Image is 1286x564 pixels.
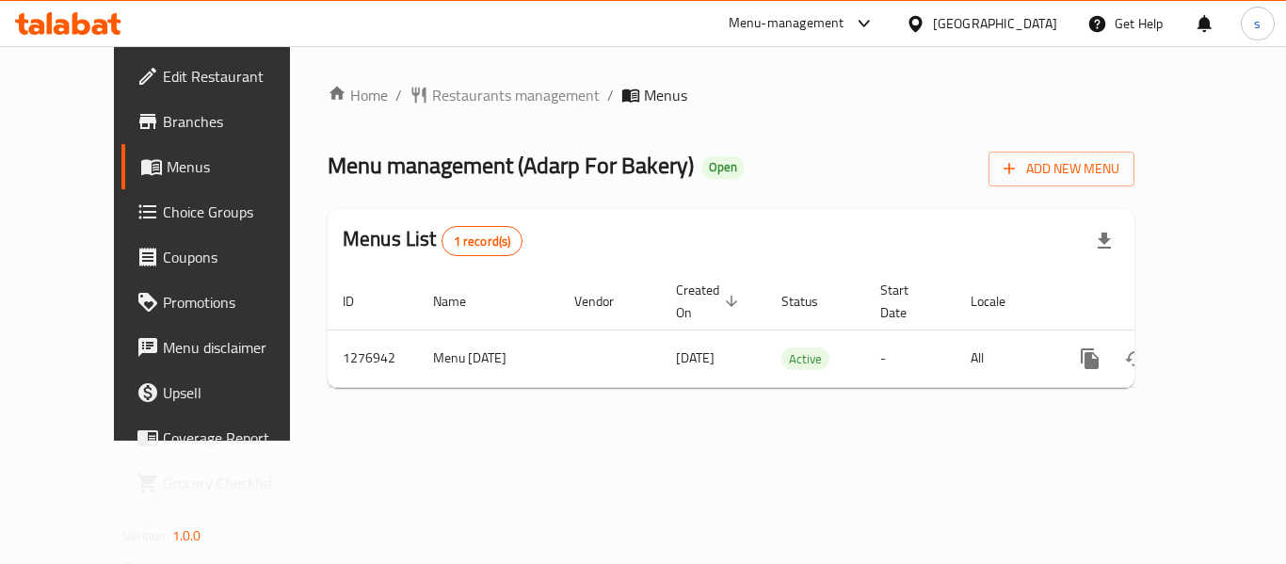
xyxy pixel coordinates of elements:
[781,290,843,313] span: Status
[676,346,715,370] span: [DATE]
[989,152,1134,186] button: Add New Menu
[121,325,329,370] a: Menu disclaimer
[328,144,694,186] span: Menu management ( Adarp For Bakery )
[121,189,329,234] a: Choice Groups
[956,330,1053,387] td: All
[121,99,329,144] a: Branches
[410,84,600,106] a: Restaurants management
[1113,336,1158,381] button: Change Status
[328,330,418,387] td: 1276942
[574,290,638,313] span: Vendor
[971,290,1030,313] span: Locale
[123,524,169,548] span: Version:
[433,290,490,313] span: Name
[167,155,313,178] span: Menus
[880,279,933,324] span: Start Date
[163,336,313,359] span: Menu disclaimer
[121,54,329,99] a: Edit Restaurant
[328,84,388,106] a: Home
[1068,336,1113,381] button: more
[121,370,329,415] a: Upsell
[121,415,329,460] a: Coverage Report
[1082,218,1127,264] div: Export file
[781,348,829,370] span: Active
[701,156,745,179] div: Open
[701,159,745,175] span: Open
[163,110,313,133] span: Branches
[865,330,956,387] td: -
[163,65,313,88] span: Edit Restaurant
[163,201,313,223] span: Choice Groups
[343,225,522,256] h2: Menus List
[172,524,201,548] span: 1.0.0
[1254,13,1261,34] span: s
[1004,157,1119,181] span: Add New Menu
[644,84,687,106] span: Menus
[343,290,378,313] span: ID
[163,291,313,314] span: Promotions
[121,280,329,325] a: Promotions
[442,226,523,256] div: Total records count
[676,279,744,324] span: Created On
[163,427,313,449] span: Coverage Report
[328,273,1263,388] table: enhanced table
[442,233,522,250] span: 1 record(s)
[418,330,559,387] td: Menu [DATE]
[607,84,614,106] li: /
[163,381,313,404] span: Upsell
[781,347,829,370] div: Active
[121,144,329,189] a: Menus
[121,460,329,506] a: Grocery Checklist
[163,472,313,494] span: Grocery Checklist
[395,84,402,106] li: /
[163,246,313,268] span: Coupons
[729,12,844,35] div: Menu-management
[933,13,1057,34] div: [GEOGRAPHIC_DATA]
[1053,273,1263,330] th: Actions
[432,84,600,106] span: Restaurants management
[328,84,1134,106] nav: breadcrumb
[121,234,329,280] a: Coupons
